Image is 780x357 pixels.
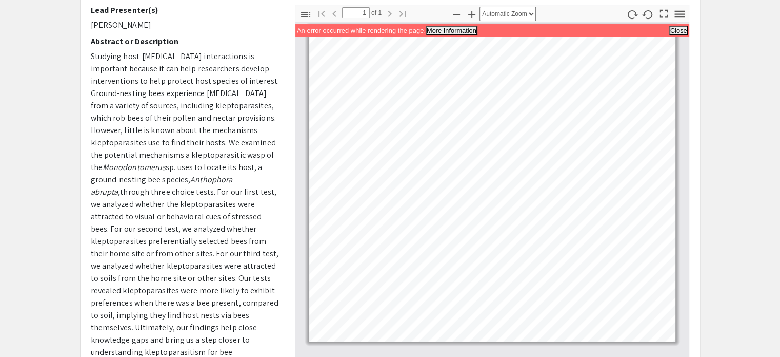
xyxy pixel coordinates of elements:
iframe: Chat [8,311,44,349]
div: Page 1 [305,23,680,346]
button: Zoom Out [448,7,465,22]
select: Zoom [479,7,536,21]
button: Previous Page [326,6,343,21]
button: Switch to Presentation Mode [655,5,672,20]
span: Studying host-[MEDICAL_DATA] interactions is important because it can help researchers develop in... [91,51,279,173]
span: of 1 [370,7,382,18]
span: An error occurred while rendering the page. [297,27,426,34]
p: [PERSON_NAME] [91,19,280,31]
em: Monodontomerus [103,162,166,173]
button: Close [669,26,688,35]
input: Page [342,7,370,18]
span: sp. uses to locate its host, a ground-nesting bee species, [91,162,263,185]
button: Next Page [381,6,398,21]
button: Rotate Clockwise [623,7,641,22]
button: Zoom In [463,7,481,22]
h2: Abstract or Description [91,36,280,46]
button: More Information [426,26,477,35]
button: Tools [671,7,688,22]
button: Toggle Sidebar [297,7,314,22]
button: Rotate Counterclockwise [639,7,656,22]
h2: Lead Presenter(s) [91,5,280,15]
button: Go to Last Page [394,6,411,21]
button: Go to First Page [313,6,330,21]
